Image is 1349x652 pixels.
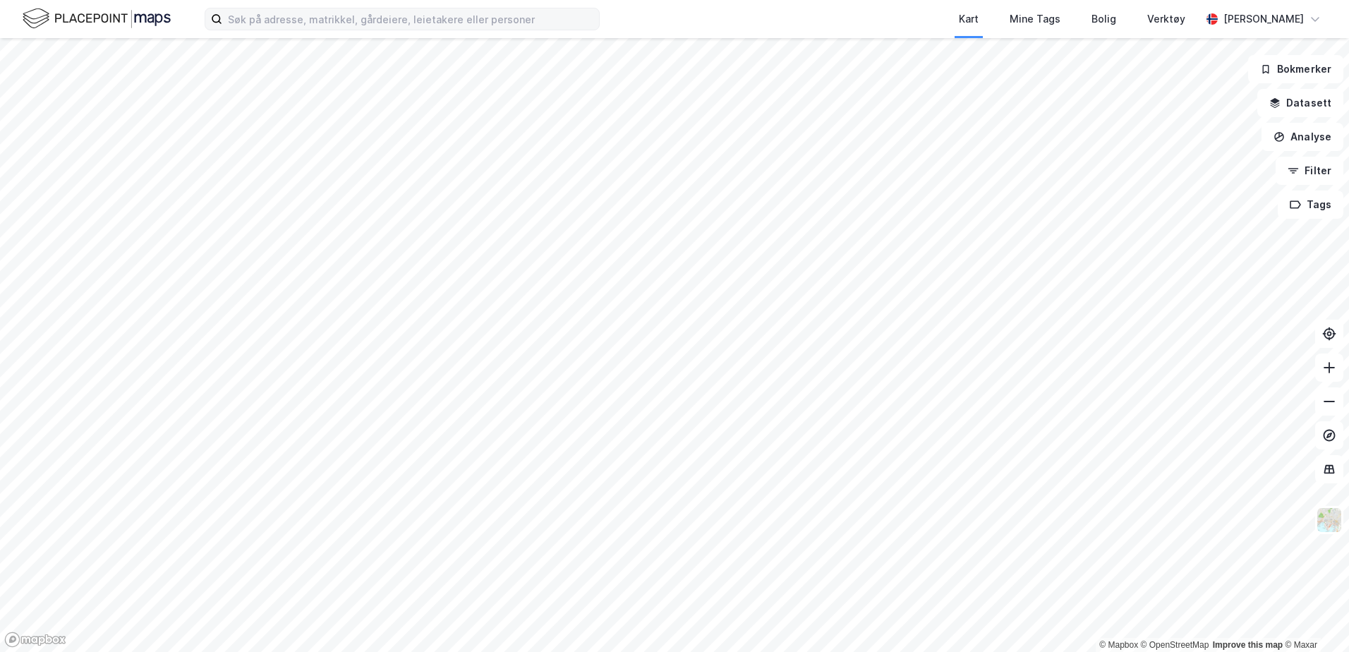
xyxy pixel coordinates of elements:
[1213,640,1283,650] a: Improve this map
[959,11,979,28] div: Kart
[222,8,599,30] input: Søk på adresse, matrikkel, gårdeiere, leietakere eller personer
[1141,640,1209,650] a: OpenStreetMap
[1278,191,1343,219] button: Tags
[1010,11,1060,28] div: Mine Tags
[1262,123,1343,151] button: Analyse
[1276,157,1343,185] button: Filter
[1257,89,1343,117] button: Datasett
[1147,11,1185,28] div: Verktøy
[1223,11,1304,28] div: [PERSON_NAME]
[1278,584,1349,652] div: Kontrollprogram for chat
[1278,584,1349,652] iframe: Chat Widget
[23,6,171,31] img: logo.f888ab2527a4732fd821a326f86c7f29.svg
[1099,640,1138,650] a: Mapbox
[1248,55,1343,83] button: Bokmerker
[4,632,66,648] a: Mapbox homepage
[1091,11,1116,28] div: Bolig
[1316,507,1343,533] img: Z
